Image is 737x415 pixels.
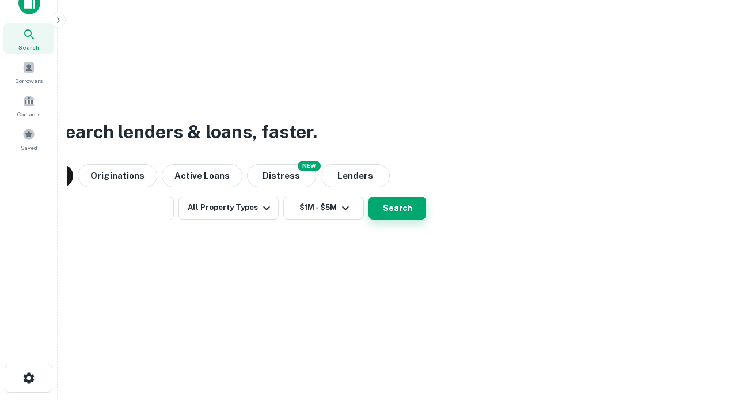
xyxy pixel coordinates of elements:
[283,197,364,220] button: $1M - $5M
[178,197,279,220] button: All Property Types
[52,118,317,146] h3: Search lenders & loans, faster.
[298,161,321,171] div: NEW
[21,143,37,152] span: Saved
[321,164,390,187] button: Lenders
[3,123,54,154] a: Saved
[3,56,54,88] a: Borrowers
[247,164,316,187] button: Search distressed loans with lien and other non-mortgage details.
[18,43,39,52] span: Search
[3,23,54,54] a: Search
[17,110,40,119] span: Contacts
[679,323,737,378] iframe: Chat Widget
[368,197,426,220] button: Search
[15,76,43,85] span: Borrowers
[162,164,242,187] button: Active Loans
[78,164,157,187] button: Originations
[3,90,54,121] a: Contacts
